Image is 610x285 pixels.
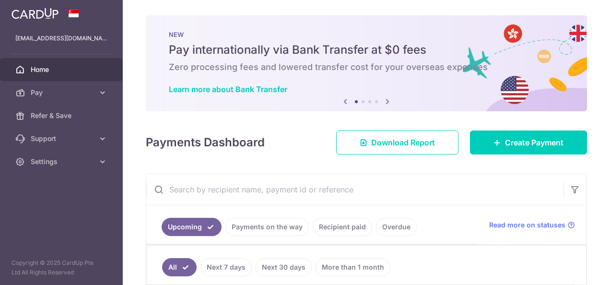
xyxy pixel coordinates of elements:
[505,137,563,148] span: Create Payment
[12,8,59,19] img: CardUp
[15,34,107,43] p: [EMAIL_ADDRESS][DOMAIN_NAME]
[31,65,94,74] span: Home
[256,258,312,276] a: Next 30 days
[316,258,390,276] a: More than 1 month
[31,157,94,166] span: Settings
[169,42,564,58] h5: Pay internationally via Bank Transfer at $0 fees
[169,61,564,73] h6: Zero processing fees and lowered transfer cost for your overseas expenses
[200,258,252,276] a: Next 7 days
[489,220,565,230] span: Read more on statuses
[31,134,94,143] span: Support
[146,134,265,151] h4: Payments Dashboard
[146,15,587,111] img: Bank transfer banner
[169,31,564,38] p: NEW
[376,218,417,236] a: Overdue
[31,88,94,97] span: Pay
[162,218,222,236] a: Upcoming
[31,111,94,120] span: Refer & Save
[313,218,372,236] a: Recipient paid
[225,218,309,236] a: Payments on the way
[169,84,287,94] a: Learn more about Bank Transfer
[371,137,435,148] span: Download Report
[489,220,575,230] a: Read more on statuses
[162,258,197,276] a: All
[146,174,563,205] input: Search by recipient name, payment id or reference
[470,131,587,154] a: Create Payment
[336,131,458,154] a: Download Report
